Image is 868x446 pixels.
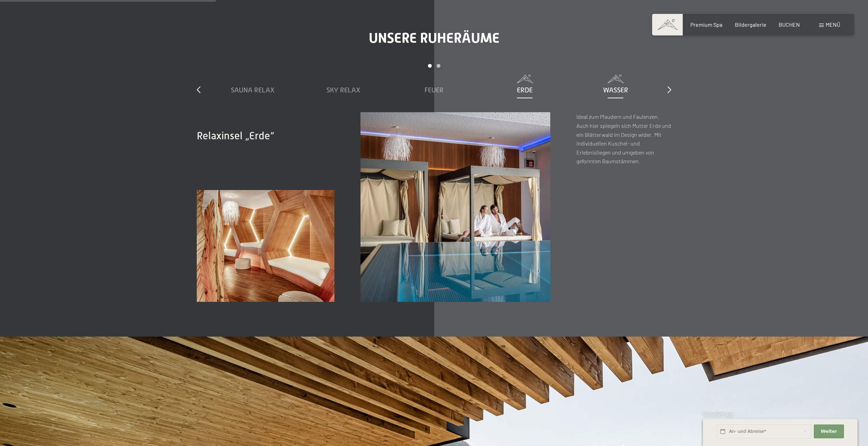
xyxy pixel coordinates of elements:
[428,64,432,68] div: Carousel Page 1 (Current Slide)
[576,112,671,166] p: Ideal zum Plaudern und Faulenzen. Auch hier spiegeln sich Mutter Erde und ein Blätterwald im Desi...
[821,428,837,435] span: Weiter
[814,424,844,439] button: Weiter
[424,86,444,94] span: Feuer
[826,21,840,28] span: Menü
[197,130,274,142] span: Relaxinsel „Erde“
[690,21,722,28] a: Premium Spa
[369,30,500,46] span: Unsere Ruheräume
[735,21,766,28] a: Bildergalerie
[207,64,661,75] div: Carousel Pagination
[231,86,275,94] span: Sauna Relax
[603,86,628,94] span: Wasser
[326,86,360,94] span: Sky Relax
[517,86,533,94] span: Erde
[360,112,550,302] img: Ein Wellness-Urlaub in Südtirol – 7.700 m² Spa, 10 Saunen
[779,21,800,28] a: BUCHEN
[703,411,733,417] span: Schnellanfrage
[437,64,440,68] div: Carousel Page 2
